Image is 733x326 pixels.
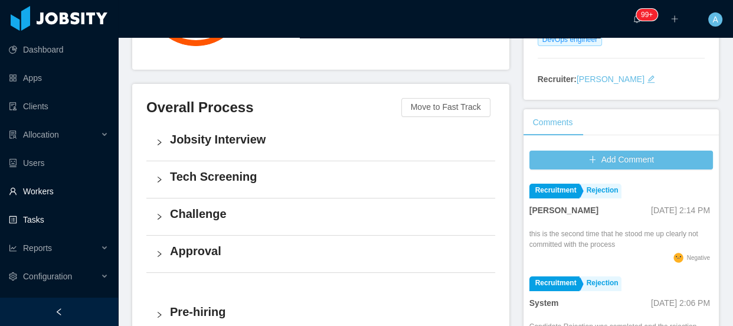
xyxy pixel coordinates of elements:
a: icon: appstoreApps [9,66,109,90]
a: icon: auditClients [9,94,109,118]
div: icon: rightApproval [146,236,495,272]
a: Rejection [581,276,621,291]
span: DevOps engineer [538,33,602,46]
i: icon: setting [9,272,17,281]
div: icon: rightChallenge [146,198,495,235]
a: icon: userWorkers [9,180,109,203]
a: icon: pie-chartDashboard [9,38,109,61]
h3: Overall Process [146,98,401,117]
div: Comments [523,109,583,136]
a: icon: robotUsers [9,151,109,175]
h4: Tech Screening [170,168,486,185]
strong: Recruiter: [538,74,577,84]
span: Reports [23,243,52,253]
span: Configuration [23,272,72,281]
div: icon: rightJobsity Interview [146,124,495,161]
a: Rejection [581,184,621,198]
span: A [712,12,718,27]
i: icon: right [156,176,163,183]
span: [DATE] 2:14 PM [651,206,710,215]
span: [DATE] 2:06 PM [651,298,710,308]
i: icon: right [156,213,163,220]
span: Allocation [23,130,59,139]
i: icon: line-chart [9,244,17,252]
h4: Jobsity Interview [170,131,486,148]
div: this is the second time that he stood me up clearly not committed with the process [529,229,713,250]
i: icon: solution [9,131,17,139]
i: icon: right [156,311,163,318]
i: icon: plus [670,15,679,23]
button: icon: plusAdd Comment [529,151,713,169]
h4: Pre-hiring [170,304,486,320]
i: icon: bell [633,15,641,23]
a: [PERSON_NAME] [577,74,644,84]
button: Move to Fast Track [401,98,490,117]
a: Recruitment [529,276,580,291]
strong: [PERSON_NAME] [529,206,598,215]
h4: Challenge [170,206,486,222]
a: Recruitment [529,184,580,198]
span: Negative [687,255,710,261]
div: icon: rightTech Screening [146,161,495,198]
strong: System [529,298,559,308]
h4: Approval [170,243,486,259]
i: icon: edit [647,75,655,83]
sup: 156 [636,9,657,21]
i: icon: right [156,250,163,257]
i: icon: right [156,139,163,146]
a: icon: profileTasks [9,208,109,232]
